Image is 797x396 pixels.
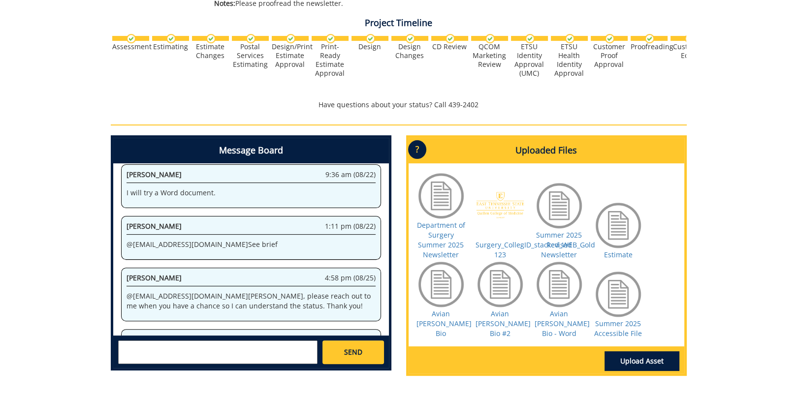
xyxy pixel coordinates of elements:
div: Print-Ready Estimate Approval [312,42,349,78]
a: Summer 2025 Accessible File [594,319,642,338]
span: 9:36 am (08/22) [325,170,376,180]
div: CD Review [431,42,468,51]
p: @ [EMAIL_ADDRESS][DOMAIN_NAME] [PERSON_NAME], please reach out to me when you have a chance so I ... [127,291,376,311]
img: checkmark [166,34,176,43]
div: ETSU Health Identity Approval [551,42,588,78]
img: checkmark [685,34,694,43]
img: checkmark [645,34,654,43]
img: checkmark [565,34,574,43]
div: Design [351,42,388,51]
div: Proofreading [631,42,668,51]
div: Customer Edits [670,42,707,60]
img: checkmark [127,34,136,43]
div: Assessment [112,42,149,51]
img: checkmark [206,34,216,43]
h4: Uploaded Files [409,138,684,163]
span: 1:11 pm (08/22) [325,221,376,231]
span: [PERSON_NAME] [127,170,182,179]
a: Estimate [604,250,633,259]
img: checkmark [605,34,614,43]
a: Avian [PERSON_NAME] Bio [416,309,472,338]
h4: Message Board [113,138,389,163]
p: @ [EMAIL_ADDRESS][DOMAIN_NAME] See brief [127,240,376,249]
div: ETSU Identity Approval (UMC) [511,42,548,78]
img: checkmark [525,34,535,43]
div: Postal Services Estimating [232,42,269,69]
div: Customer Proof Approval [591,42,628,69]
span: [PERSON_NAME] [127,273,182,282]
p: I will try a Word document. [127,188,376,198]
img: checkmark [286,34,295,43]
a: Upload Asset [605,351,679,371]
span: [PERSON_NAME] [127,221,182,231]
div: QCOM Marketing Review [471,42,508,69]
img: checkmark [326,34,335,43]
a: SEND [322,340,383,364]
div: Estimate Changes [192,42,229,60]
span: 6:36 pm (08/25) [325,335,376,344]
textarea: messageToSend [118,340,318,364]
a: Avian [PERSON_NAME] Bio #2 [476,309,531,338]
span: SEND [344,347,362,357]
img: checkmark [366,34,375,43]
div: Design Changes [391,42,428,60]
img: checkmark [446,34,455,43]
a: Surgery_CollegID_stacked_WEB_Gold 123 [476,240,595,259]
div: Estimating [152,42,189,51]
img: checkmark [485,34,495,43]
span: 4:58 pm (08/25) [325,273,376,283]
div: Design/Print Estimate Approval [272,42,309,69]
a: Summer 2025 Revised Newsletter [536,230,582,259]
span: [PERSON_NAME] [127,335,182,344]
p: Have questions about your status? Call 439-2402 [111,100,687,110]
img: checkmark [406,34,415,43]
img: checkmark [246,34,255,43]
p: ? [408,140,426,159]
a: Department of Surgery Summer 2025 Newsletter [417,220,465,259]
a: Avian [PERSON_NAME] Bio - Word [535,309,590,338]
h4: Project Timeline [111,18,687,28]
